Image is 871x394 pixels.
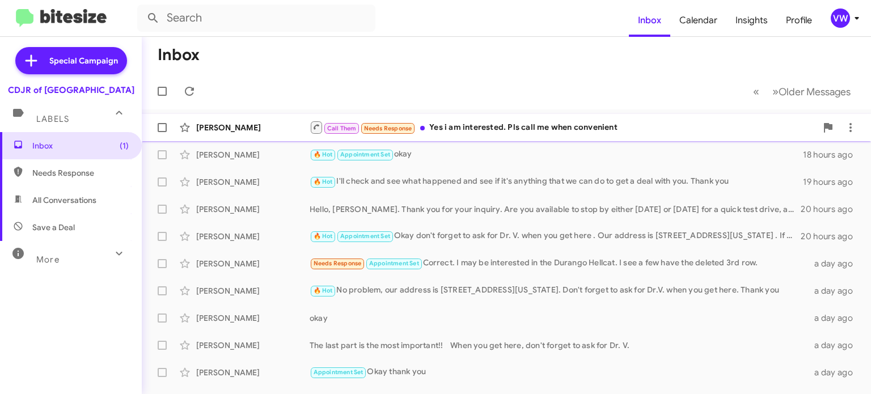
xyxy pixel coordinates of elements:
span: Appointment Set [340,232,390,240]
div: CDJR of [GEOGRAPHIC_DATA] [8,84,134,96]
div: [PERSON_NAME] [196,149,310,160]
div: Okay don't forget to ask for Dr. V. when you get here . Our address is [STREET_ADDRESS][US_STATE]... [310,230,801,243]
div: Yes i am interested. Pls call me when convenient [310,120,817,134]
div: I'll check and see what happened and see if it's anything that we can do to get a deal with you. ... [310,175,803,188]
span: Appointment Set [314,368,363,376]
div: [PERSON_NAME] [196,231,310,242]
span: Call Them [327,125,357,132]
div: okay [310,312,811,324]
div: [PERSON_NAME] [196,258,310,269]
button: Previous [746,80,766,103]
span: Needs Response [314,260,362,267]
a: Special Campaign [15,47,127,74]
span: Needs Response [32,167,129,179]
div: a day ago [811,340,862,351]
div: Hello, [PERSON_NAME]. Thank you for your inquiry. Are you available to stop by either [DATE] or [... [310,204,801,215]
div: a day ago [811,285,862,296]
a: Calendar [670,4,726,37]
div: a day ago [811,312,862,324]
span: 🔥 Hot [314,287,333,294]
div: a day ago [811,367,862,378]
div: [PERSON_NAME] [196,367,310,378]
div: The last part is the most important!! When you get here, don't forget to ask for Dr. V. [310,340,811,351]
span: Appointment Set [369,260,419,267]
span: Inbox [32,140,129,151]
span: « [753,84,759,99]
span: » [772,84,779,99]
div: [PERSON_NAME] [196,340,310,351]
div: Okay thank you [310,366,811,379]
span: More [36,255,60,265]
div: okay [310,148,803,161]
div: [PERSON_NAME] [196,122,310,133]
nav: Page navigation example [747,80,857,103]
span: Appointment Set [340,151,390,158]
span: Needs Response [364,125,412,132]
div: No problem, our address is [STREET_ADDRESS][US_STATE]. Don't forget to ask for Dr.V. when you get... [310,284,811,297]
span: 🔥 Hot [314,232,333,240]
span: Special Campaign [49,55,118,66]
div: [PERSON_NAME] [196,312,310,324]
a: Insights [726,4,777,37]
span: 🔥 Hot [314,178,333,185]
button: vw [821,9,859,28]
div: 20 hours ago [801,231,862,242]
div: 20 hours ago [801,204,862,215]
a: Inbox [629,4,670,37]
div: [PERSON_NAME] [196,176,310,188]
span: Labels [36,114,69,124]
h1: Inbox [158,46,200,64]
div: a day ago [811,258,862,269]
span: All Conversations [32,194,96,206]
button: Next [766,80,857,103]
span: 🔥 Hot [314,151,333,158]
div: Correct. I may be interested in the Durango Hellcat. I see a few have the deleted 3rd row. [310,257,811,270]
span: Older Messages [779,86,851,98]
div: [PERSON_NAME] [196,285,310,296]
div: [PERSON_NAME] [196,204,310,215]
span: (1) [120,140,129,151]
span: Save a Deal [32,222,75,233]
input: Search [137,5,375,32]
div: 18 hours ago [803,149,862,160]
div: vw [831,9,850,28]
div: 19 hours ago [803,176,862,188]
a: Profile [777,4,821,37]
